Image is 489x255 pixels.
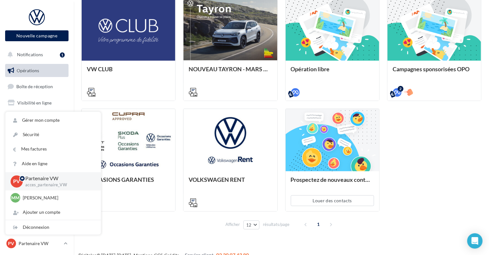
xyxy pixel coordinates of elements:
[189,66,272,79] div: NOUVEAU TAYRON - MARS 2025
[313,219,323,229] span: 1
[87,176,170,189] div: OCCASIONS GARANTIES
[5,30,69,41] button: Nouvelle campagne
[11,195,20,201] span: MM
[467,233,483,249] div: Open Intercom Messenger
[4,197,70,216] a: Campagnes DataOnDemand
[17,100,52,105] span: Visibilité en ligne
[87,66,170,79] div: VW CLUB
[19,240,61,247] p: Partenaire VW
[17,52,43,57] span: Notifications
[5,113,101,127] a: Gérer mon compte
[4,175,70,194] a: PLV et print personnalisable
[5,157,101,171] a: Aide en ligne
[13,178,20,185] span: PV
[291,176,374,189] div: Prospectez de nouveaux contacts
[4,96,70,110] a: Visibilité en ligne
[5,205,101,220] div: Ajouter un compte
[5,127,101,142] a: Sécurité
[5,220,101,235] div: Déconnexion
[243,220,260,229] button: 12
[8,240,14,247] span: PV
[291,195,374,206] button: Louer des contacts
[23,195,93,201] p: [PERSON_NAME]
[17,68,39,73] span: Opérations
[4,160,70,173] a: Calendrier
[4,112,70,126] a: Campagnes
[393,66,476,79] div: Campagnes sponsorisées OPO
[4,128,70,141] a: Contacts
[263,221,289,228] span: résultats/page
[25,175,91,182] p: Partenaire VW
[189,176,272,189] div: VOLKSWAGEN RENT
[25,182,91,188] p: acces_partenaire_VW
[398,86,403,92] div: 2
[4,64,70,77] a: Opérations
[5,142,101,156] a: Mes factures
[225,221,240,228] span: Afficher
[4,80,70,93] a: Boîte de réception
[16,84,53,89] span: Boîte de réception
[4,48,67,61] button: Notifications 1
[5,237,69,250] a: PV Partenaire VW
[4,144,70,157] a: Médiathèque
[246,222,252,228] span: 12
[60,52,65,58] div: 1
[291,66,374,79] div: Opération libre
